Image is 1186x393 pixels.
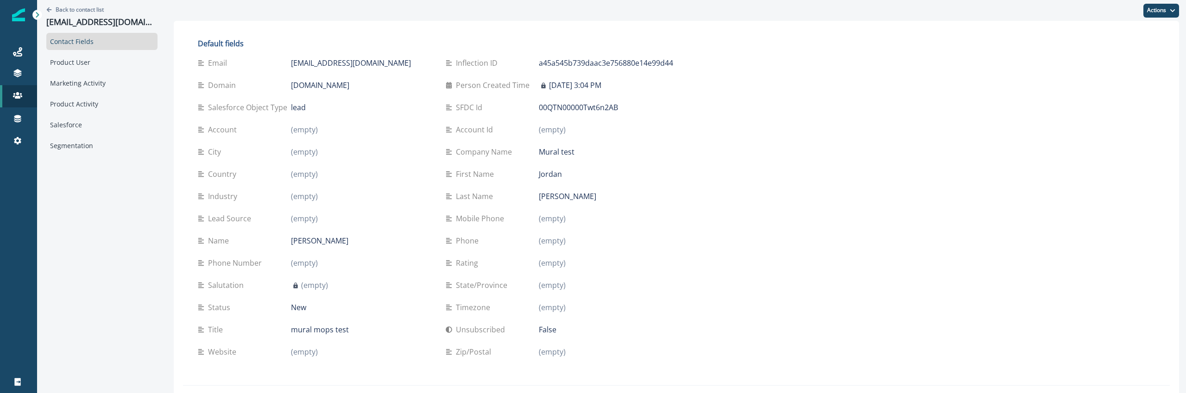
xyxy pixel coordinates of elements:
img: Inflection [12,8,25,21]
p: (empty) [291,257,318,268]
p: (empty) [539,213,566,224]
p: Account [208,124,240,135]
button: Actions [1143,4,1179,18]
p: (empty) [291,213,318,224]
div: Contact Fields [46,33,158,50]
p: Industry [208,191,241,202]
p: [DOMAIN_NAME] [291,80,349,91]
p: (empty) [539,124,566,135]
p: (empty) [291,346,318,357]
p: [DATE] 3:04 PM [549,80,601,91]
p: Person Created Time [456,80,533,91]
p: (empty) [539,235,566,246]
p: mural mops test [291,324,349,335]
p: Rating [456,257,482,268]
div: Product Activity [46,95,158,112]
p: (empty) [539,346,566,357]
div: Segmentation [46,137,158,154]
p: Salesforce Object Type [208,102,291,113]
p: (empty) [291,168,318,180]
p: Zip/Postal [456,346,495,357]
p: (empty) [539,280,566,291]
p: (empty) [539,257,566,268]
p: Jordan [539,168,562,180]
p: Unsubscribed [456,324,509,335]
p: Salutation [208,280,247,291]
p: Phone [456,235,482,246]
p: Mobile Phone [456,213,508,224]
div: Marketing Activity [46,75,158,92]
p: 00QTN00000Twt6n2AB [539,102,618,113]
p: State/Province [456,280,511,291]
div: Salesforce [46,116,158,133]
p: City [208,146,225,157]
p: Lead Source [208,213,255,224]
p: Mural test [539,146,574,157]
p: Status [208,302,234,313]
p: Name [208,235,233,246]
p: Timezone [456,302,494,313]
p: Email [208,57,231,69]
p: Website [208,346,240,357]
p: (empty) [291,146,318,157]
p: lead [291,102,306,113]
p: [PERSON_NAME] [291,235,348,246]
p: Country [208,168,240,180]
p: New [291,302,306,313]
p: Back to contact list [56,6,104,13]
p: [EMAIL_ADDRESS][DOMAIN_NAME] [291,57,411,69]
p: Company Name [456,146,516,157]
p: [EMAIL_ADDRESS][DOMAIN_NAME] [46,17,158,27]
div: Product User [46,54,158,71]
p: (empty) [291,124,318,135]
p: Domain [208,80,240,91]
p: [PERSON_NAME] [539,191,596,202]
button: Go back [46,6,104,13]
p: Inflection ID [456,57,501,69]
p: a45a545b739daac3e756880e14e99d44 [539,57,673,69]
p: First Name [456,168,498,180]
p: Title [208,324,227,335]
p: Account Id [456,124,497,135]
p: False [539,324,556,335]
p: Phone Number [208,257,265,268]
p: (empty) [301,280,328,291]
h2: Default fields [198,39,678,48]
p: SFDC Id [456,102,486,113]
p: (empty) [539,302,566,313]
p: Last Name [456,191,497,202]
p: (empty) [291,191,318,202]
